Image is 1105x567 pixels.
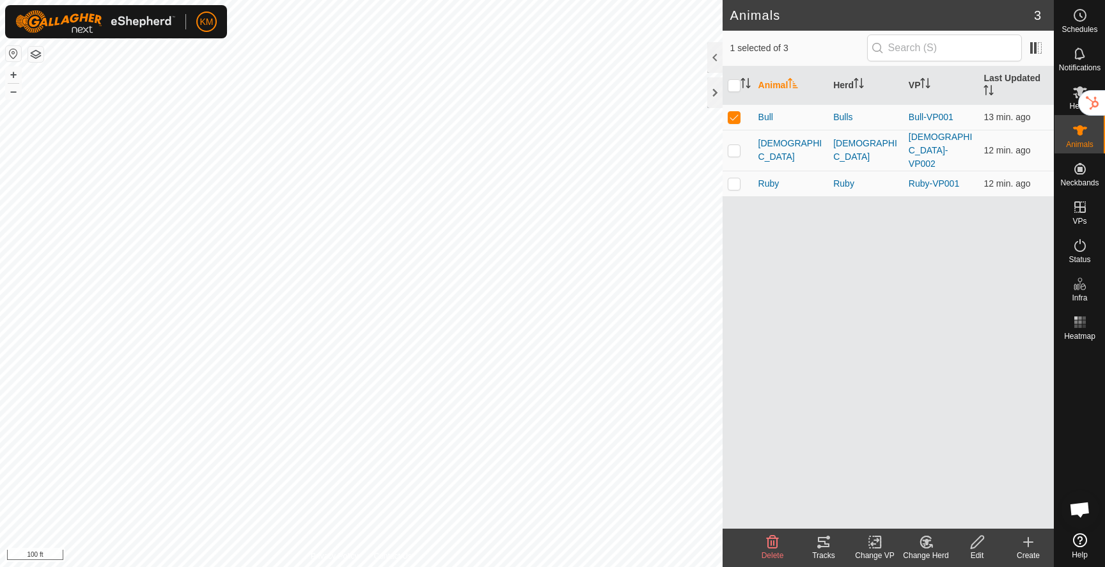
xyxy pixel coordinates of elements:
img: Gallagher Logo [15,10,175,33]
div: Create [1003,550,1054,561]
span: Help [1072,551,1088,559]
button: Reset Map [6,46,21,61]
span: [DEMOGRAPHIC_DATA] [758,137,824,164]
span: Animals [1066,141,1093,148]
a: Ruby-VP001 [909,178,959,189]
span: Ruby [758,177,780,190]
p-sorticon: Activate to sort [920,80,930,90]
span: Schedules [1062,26,1097,33]
span: Status [1069,256,1090,263]
a: Privacy Policy [311,550,359,562]
span: Neckbands [1060,179,1099,187]
p-sorticon: Activate to sort [854,80,864,90]
span: Sep 25, 2025, 7:36 PM [984,145,1030,155]
span: VPs [1072,217,1086,225]
a: Help [1054,528,1105,564]
th: VP [904,66,979,105]
span: Sep 25, 2025, 7:36 PM [984,112,1030,122]
div: Edit [952,550,1003,561]
th: Last Updated [978,66,1054,105]
h2: Animals [730,8,1034,23]
div: Open chat [1061,490,1099,529]
p-sorticon: Activate to sort [984,87,994,97]
span: 1 selected of 3 [730,42,867,55]
span: Heatmap [1064,332,1095,340]
a: Bull-VP001 [909,112,953,122]
span: Notifications [1059,64,1101,72]
button: – [6,84,21,99]
p-sorticon: Activate to sort [741,80,751,90]
span: Delete [762,551,784,560]
span: Herds [1069,102,1090,110]
input: Search (S) [867,35,1022,61]
th: Herd [828,66,904,105]
span: Sep 25, 2025, 7:36 PM [984,178,1030,189]
button: + [6,67,21,82]
span: Infra [1072,294,1087,302]
th: Animal [753,66,829,105]
a: [DEMOGRAPHIC_DATA]-VP002 [909,132,973,169]
div: Change VP [849,550,900,561]
div: Ruby [833,177,898,190]
a: Contact Us [373,550,411,562]
div: [DEMOGRAPHIC_DATA] [833,137,898,164]
button: Map Layers [28,47,43,62]
span: 3 [1034,6,1041,25]
div: Change Herd [900,550,952,561]
div: Bulls [833,111,898,124]
span: KM [200,15,214,29]
div: Tracks [798,550,849,561]
p-sorticon: Activate to sort [788,80,798,90]
span: Bull [758,111,773,124]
